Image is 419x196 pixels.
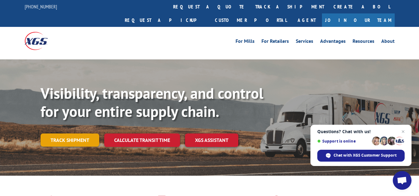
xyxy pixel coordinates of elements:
[317,150,405,162] div: Chat with XGS Customer Support
[25,3,57,10] a: [PHONE_NUMBER]
[296,39,313,46] a: Services
[399,128,407,135] span: Close chat
[381,39,395,46] a: About
[41,133,99,147] a: Track shipment
[353,39,374,46] a: Resources
[320,39,346,46] a: Advantages
[41,83,263,121] b: Visibility, transparency, and control for your entire supply chain.
[393,171,412,190] div: Open chat
[317,139,370,143] span: Support is online
[291,13,322,27] a: Agent
[120,13,210,27] a: Request a pickup
[322,13,395,27] a: Join Our Team
[317,129,405,134] span: Questions? Chat with us!
[185,133,238,147] a: XGS ASSISTANT
[236,39,255,46] a: For Mills
[104,133,180,147] a: Calculate transit time
[210,13,291,27] a: Customer Portal
[334,153,397,158] span: Chat with XGS Customer Support
[261,39,289,46] a: For Retailers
